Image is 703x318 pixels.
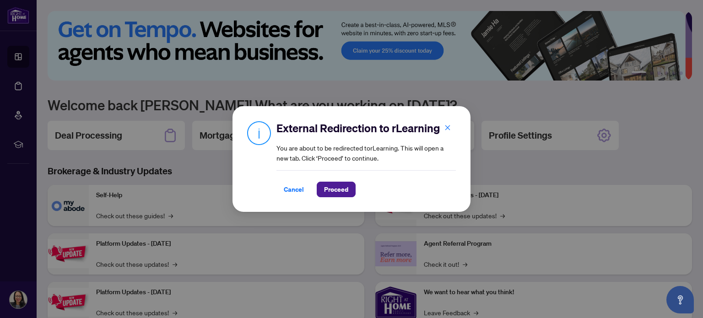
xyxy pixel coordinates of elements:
[666,286,694,313] button: Open asap
[276,121,456,197] div: You are about to be redirected to rLearning . This will open a new tab. Click ‘Proceed’ to continue.
[276,121,456,135] h2: External Redirection to rLearning
[324,182,348,197] span: Proceed
[276,182,311,197] button: Cancel
[247,121,271,145] img: Info Icon
[317,182,356,197] button: Proceed
[284,182,304,197] span: Cancel
[444,124,451,131] span: close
